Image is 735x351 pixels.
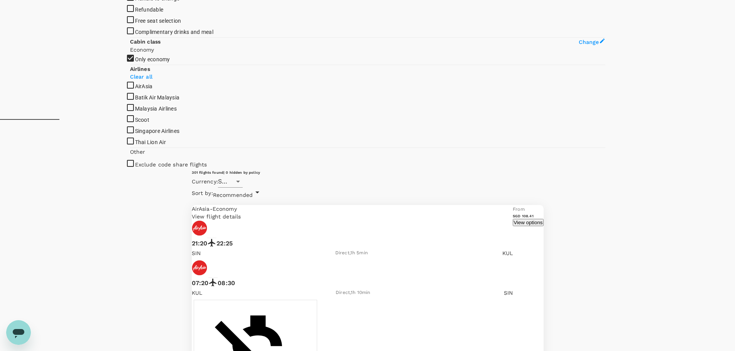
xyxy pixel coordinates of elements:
p: 07:20 [192,279,209,288]
button: Open [233,176,243,187]
span: Recommended [213,192,253,198]
span: From [513,207,525,212]
p: Other [130,148,145,156]
span: Singapore Airlines [135,128,180,134]
span: Currency : [192,178,218,185]
p: 21:20 [192,239,208,248]
img: AK [192,260,207,275]
p: View flight details [192,213,513,220]
p: 08:30 [218,279,235,288]
p: SIN [504,289,513,297]
p: 22:25 [216,239,233,248]
button: View options [513,219,543,226]
span: - [210,205,213,213]
p: KUL [192,289,202,297]
div: Direct , 1h 5min [335,249,368,257]
div: 301 flights found | 0 hidden by policy [192,170,544,175]
div: Direct , 1h 10min [336,289,370,297]
iframe: Button to launch messaging window [6,320,31,345]
span: Economy [213,205,237,213]
p: SIN [192,249,201,257]
p: KUL [502,249,513,257]
img: AK [192,220,207,236]
span: AirAsia [192,205,210,213]
p: Exclude code share flights [135,161,207,168]
h6: SGD 108.41 [513,213,543,218]
span: Scoot [135,117,149,123]
span: Thai Lion Air [135,139,166,145]
span: Sort by : [192,189,213,197]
